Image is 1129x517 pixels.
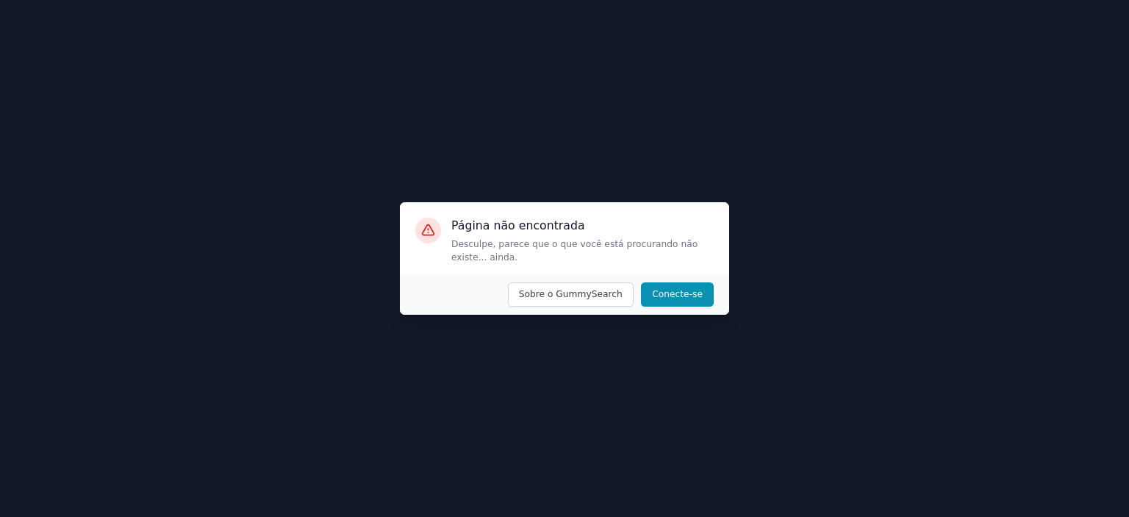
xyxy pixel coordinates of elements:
[500,282,634,307] a: Sobre o GummySearch
[451,239,698,263] font: Desculpe, parece que o que você está procurando não existe... ainda.
[508,282,634,307] button: Sobre o GummySearch
[451,218,585,232] font: Página não encontrada
[641,282,714,307] button: Conecte-se
[634,282,714,307] a: Conecte-se
[519,289,623,299] font: Sobre o GummySearch
[652,289,703,299] font: Conecte-se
